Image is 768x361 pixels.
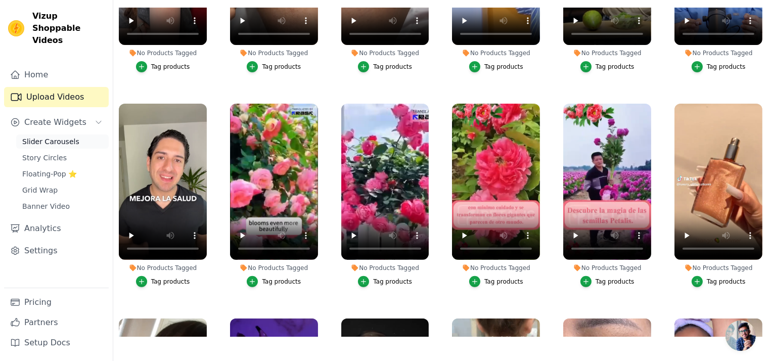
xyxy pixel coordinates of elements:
button: Tag products [247,276,301,287]
button: Tag products [469,276,523,287]
span: Grid Wrap [22,185,58,195]
button: Tag products [469,61,523,72]
a: Floating-Pop ⭐ [16,167,109,181]
div: Tag products [484,63,523,71]
div: Tag products [262,278,301,286]
div: Tag products [151,63,190,71]
a: Chat abierto [726,321,756,351]
div: No Products Tagged [563,264,651,272]
div: No Products Tagged [341,49,429,57]
a: Upload Videos [4,87,109,107]
div: No Products Tagged [452,264,540,272]
a: Home [4,65,109,85]
button: Tag products [136,61,190,72]
a: Story Circles [16,151,109,165]
button: Create Widgets [4,112,109,132]
span: Story Circles [22,153,67,163]
div: No Products Tagged [563,49,651,57]
img: Vizup [8,20,24,36]
div: No Products Tagged [452,49,540,57]
div: Tag products [596,63,635,71]
div: Tag products [373,63,412,71]
div: No Products Tagged [119,264,207,272]
div: No Products Tagged [341,264,429,272]
span: Vizup Shoppable Videos [32,10,105,47]
button: Tag products [358,276,412,287]
a: Partners [4,312,109,333]
button: Tag products [580,61,635,72]
button: Tag products [692,276,746,287]
a: Grid Wrap [16,183,109,197]
span: Create Widgets [24,116,86,128]
div: Tag products [151,278,190,286]
span: Slider Carousels [22,137,79,147]
div: No Products Tagged [119,49,207,57]
span: Banner Video [22,201,70,211]
button: Tag products [692,61,746,72]
div: Tag products [596,278,635,286]
button: Tag products [247,61,301,72]
button: Tag products [358,61,412,72]
a: Pricing [4,292,109,312]
div: Tag products [707,278,746,286]
span: Floating-Pop ⭐ [22,169,77,179]
div: No Products Tagged [674,264,762,272]
a: Banner Video [16,199,109,213]
a: Settings [4,241,109,261]
button: Tag products [580,276,635,287]
div: No Products Tagged [230,264,318,272]
div: No Products Tagged [674,49,762,57]
a: Slider Carousels [16,134,109,149]
div: Tag products [707,63,746,71]
div: Tag products [262,63,301,71]
a: Setup Docs [4,333,109,353]
div: Tag products [484,278,523,286]
a: Analytics [4,218,109,239]
button: Tag products [136,276,190,287]
div: No Products Tagged [230,49,318,57]
div: Tag products [373,278,412,286]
